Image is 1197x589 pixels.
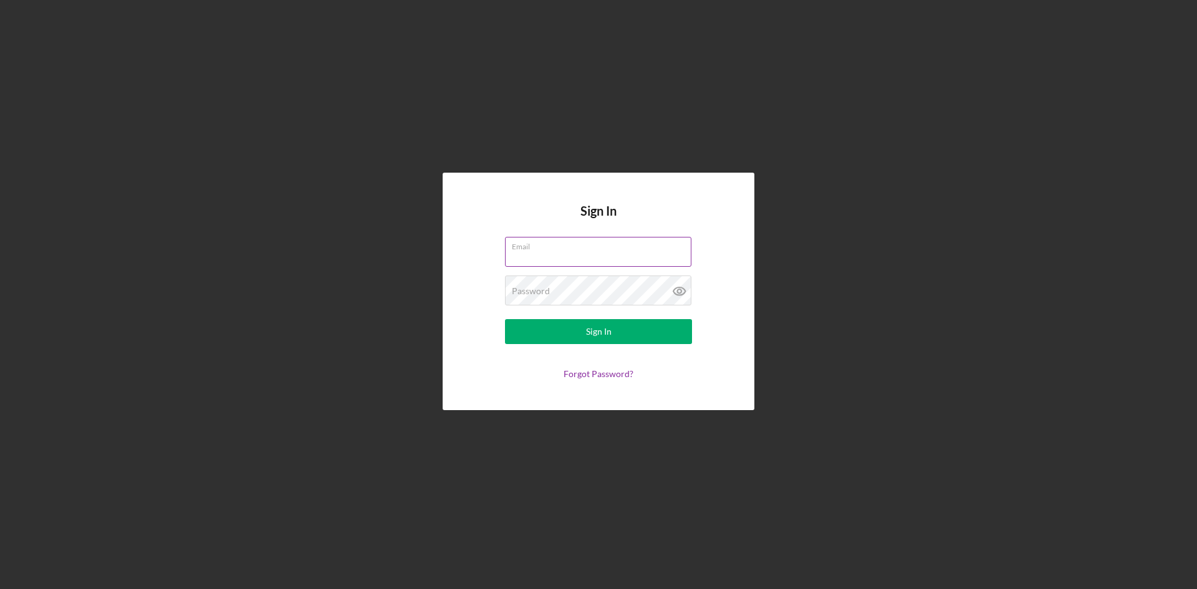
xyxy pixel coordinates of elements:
h4: Sign In [580,204,617,237]
button: Sign In [505,319,692,344]
label: Email [512,237,691,251]
div: Sign In [586,319,612,344]
label: Password [512,286,550,296]
a: Forgot Password? [564,368,633,379]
